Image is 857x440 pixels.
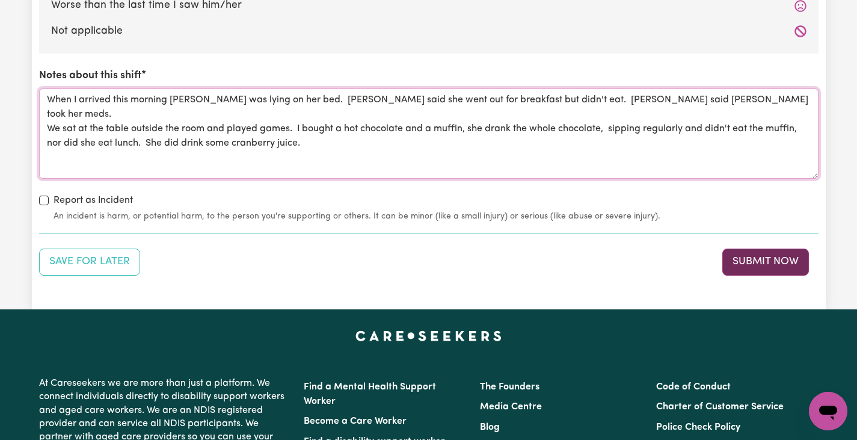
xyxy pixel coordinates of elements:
[51,23,806,39] label: Not applicable
[355,331,502,341] a: Careseekers home page
[480,382,539,392] a: The Founders
[656,382,731,392] a: Code of Conduct
[304,417,407,426] a: Become a Care Worker
[54,210,819,223] small: An incident is harm, or potential harm, to the person you're supporting or others. It can be mino...
[809,392,847,430] iframe: Button to launch messaging window
[54,193,133,208] label: Report as Incident
[304,382,436,406] a: Find a Mental Health Support Worker
[656,423,740,432] a: Police Check Policy
[480,402,542,412] a: Media Centre
[722,249,809,275] button: Submit your job report
[656,402,784,412] a: Charter of Customer Service
[39,249,140,275] button: Save your job report
[480,423,500,432] a: Blog
[39,68,141,84] label: Notes about this shift
[39,88,819,179] textarea: When I arrived this morning [PERSON_NAME] was lying on her bed. [PERSON_NAME] said she went out f...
